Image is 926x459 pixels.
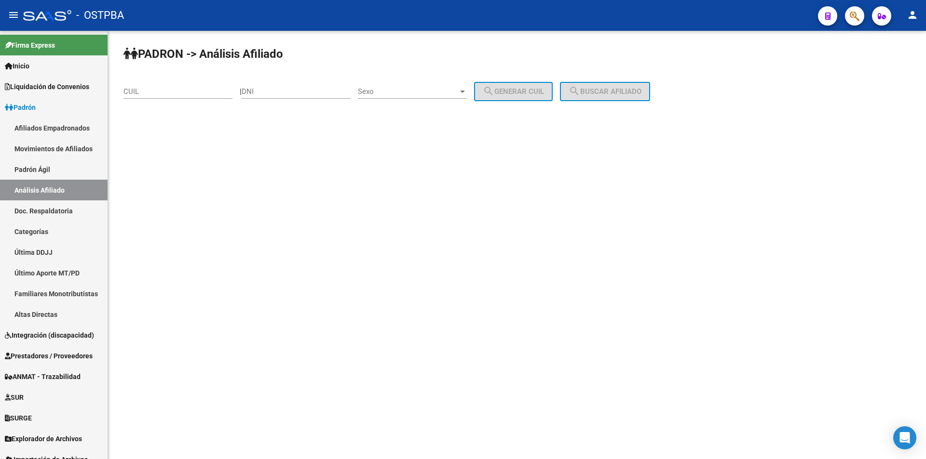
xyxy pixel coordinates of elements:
[5,392,24,403] span: SUR
[483,87,544,96] span: Generar CUIL
[5,413,32,423] span: SURGE
[483,85,494,97] mat-icon: search
[5,61,29,71] span: Inicio
[474,82,553,101] button: Generar CUIL
[358,87,458,96] span: Sexo
[8,9,19,21] mat-icon: menu
[240,87,560,96] div: |
[5,433,82,444] span: Explorador de Archivos
[5,102,36,113] span: Padrón
[5,351,93,361] span: Prestadores / Proveedores
[5,81,89,92] span: Liquidación de Convenios
[907,9,918,21] mat-icon: person
[893,426,916,449] div: Open Intercom Messenger
[123,47,283,61] strong: PADRON -> Análisis Afiliado
[5,330,94,341] span: Integración (discapacidad)
[5,40,55,51] span: Firma Express
[569,85,580,97] mat-icon: search
[5,371,81,382] span: ANMAT - Trazabilidad
[569,87,641,96] span: Buscar afiliado
[560,82,650,101] button: Buscar afiliado
[76,5,124,26] span: - OSTPBA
